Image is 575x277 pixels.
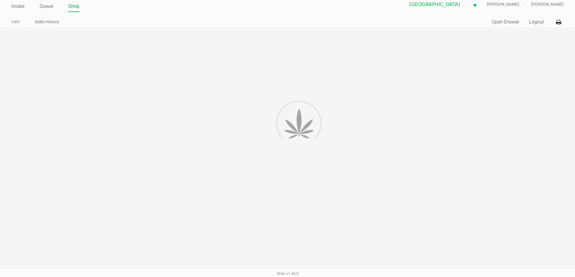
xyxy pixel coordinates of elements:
a: Sales History [35,18,59,26]
button: Logout [529,18,544,26]
button: Open Drawer [492,18,519,26]
a: Shop [68,2,79,11]
span: Web: v1.40.0 [277,271,299,276]
span: [PERSON_NAME] [531,1,564,8]
span: [PERSON_NAME] [487,1,531,8]
a: Queue [40,2,53,11]
span: [GEOGRAPHIC_DATA] [409,1,465,8]
a: Cart [11,18,20,26]
a: Intake [11,2,24,11]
